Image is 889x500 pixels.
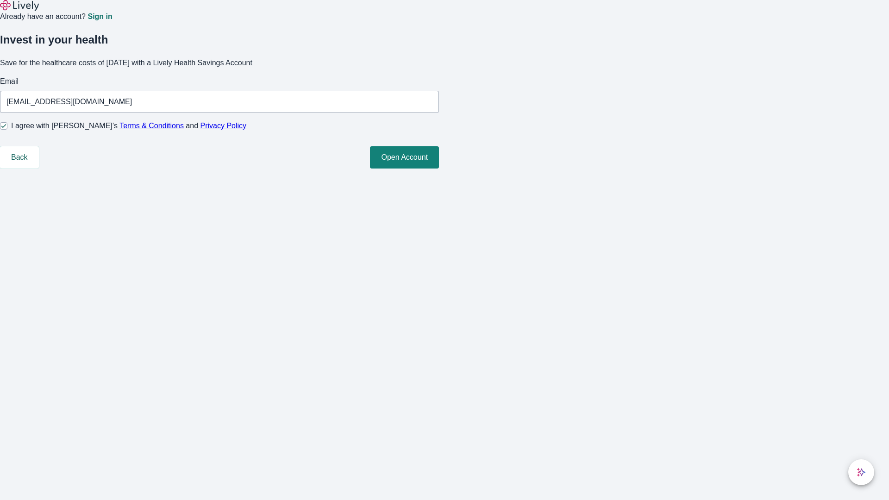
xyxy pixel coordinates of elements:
button: chat [848,459,874,485]
button: Open Account [370,146,439,169]
a: Sign in [88,13,112,20]
span: I agree with [PERSON_NAME]’s and [11,120,246,131]
a: Privacy Policy [200,122,247,130]
a: Terms & Conditions [119,122,184,130]
svg: Lively AI Assistant [857,468,866,477]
